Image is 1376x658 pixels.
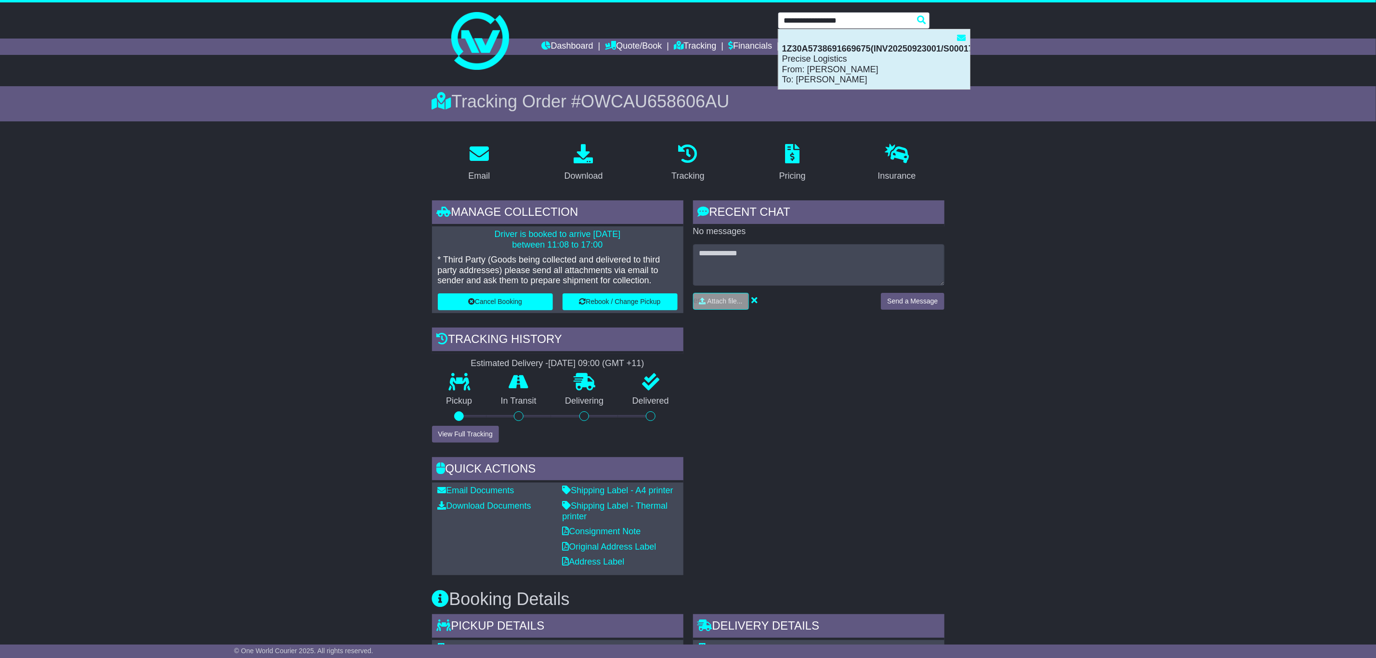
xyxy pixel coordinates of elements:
p: Pickup [432,396,487,407]
h3: Booking Details [432,590,944,609]
p: Driver is booked to arrive [DATE] between 11:08 to 17:00 [438,229,678,250]
a: Tracking [665,141,710,186]
a: Tracking [674,39,716,55]
a: Download [558,141,609,186]
div: Quick Actions [432,457,683,483]
div: [DATE] 09:00 (GMT +11) [549,358,644,369]
span: BioMeDent [451,643,494,653]
p: * Third Party (Goods being collected and delivered to third party addresses) please send all atta... [438,255,678,286]
p: Delivering [551,396,618,407]
a: Quote/Book [605,39,662,55]
div: Download [564,170,603,183]
div: Tracking [671,170,704,183]
a: Pricing [773,141,812,186]
p: Delivered [618,396,683,407]
div: Delivery Details [693,614,944,640]
button: Rebook / Change Pickup [563,293,678,310]
div: RECENT CHAT [693,200,944,226]
a: Email [462,141,496,186]
span: OWCAU658606AU [581,92,729,111]
div: : Precise Logistics From: [PERSON_NAME] To: [PERSON_NAME] [778,29,970,89]
a: Dashboard [542,39,593,55]
strong: 1Z30A5738691669675(INV20250923001/S00017937) [782,44,991,53]
div: Pickup Details [432,614,683,640]
div: Pricing [779,170,806,183]
button: Send a Message [881,293,944,310]
a: Original Address Label [563,542,656,552]
p: No messages [693,226,944,237]
div: Tracking Order # [432,91,944,112]
div: Tracking history [432,328,683,354]
p: In Transit [486,396,551,407]
a: Shipping Label - A4 printer [563,486,673,495]
a: Download Documents [438,501,531,511]
span: [GEOGRAPHIC_DATA][PERSON_NAME] [712,643,874,653]
a: Insurance [872,141,922,186]
a: Consignment Note [563,526,641,536]
div: Email [468,170,490,183]
a: Address Label [563,557,625,566]
div: Estimated Delivery - [432,358,683,369]
a: Financials [728,39,772,55]
div: Insurance [878,170,916,183]
div: Manage collection [432,200,683,226]
span: © One World Courier 2025. All rights reserved. [234,647,373,655]
a: Email Documents [438,486,514,495]
button: View Full Tracking [432,426,499,443]
button: Cancel Booking [438,293,553,310]
a: Shipping Label - Thermal printer [563,501,668,521]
